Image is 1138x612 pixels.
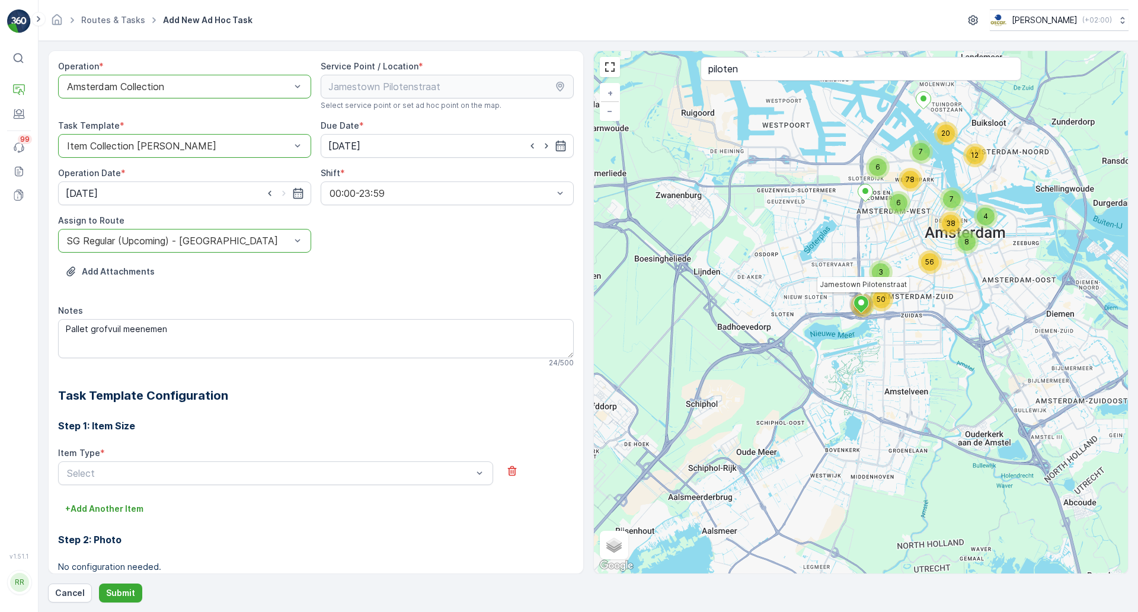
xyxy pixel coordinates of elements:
[870,288,893,311] div: 50
[7,136,31,160] a: 99
[601,102,619,120] a: Zoom Out
[321,134,574,158] input: dd/mm/yyyy
[58,305,83,315] label: Notes
[10,573,29,592] div: RR
[878,267,883,276] span: 3
[608,88,613,98] span: +
[106,587,135,599] p: Submit
[48,584,92,603] button: Cancel
[909,140,933,164] div: 7
[925,257,934,266] span: 56
[955,230,979,254] div: 8
[701,57,1021,81] input: Search address or service points
[918,250,942,274] div: 56
[974,205,998,228] div: 4
[549,358,574,368] p: 24 / 500
[20,135,30,144] p: 99
[321,168,340,178] label: Shift
[7,9,31,33] img: logo
[990,14,1007,27] img: basis-logo_rgb2x.png
[58,262,162,281] button: Upload File
[906,175,915,184] span: 78
[50,18,63,28] a: Homepage
[58,533,574,547] h3: Step 2: Photo
[601,532,627,558] a: Layers
[65,503,143,515] p: + Add Another Item
[601,84,619,102] a: Zoom In
[82,266,155,278] p: Add Attachments
[321,101,501,110] span: Select service point or set ad hoc point on the map.
[940,187,964,211] div: 7
[7,553,31,560] span: v 1.51.1
[321,120,359,130] label: Due Date
[869,260,893,284] div: 3
[67,466,472,480] p: Select
[58,561,574,573] p: No configuration needed.
[58,499,151,518] button: +Add Another Item
[58,387,574,404] h2: Task Template Configuration
[983,212,988,221] span: 4
[99,584,142,603] button: Submit
[321,75,574,98] input: Jamestown Pilotenstraat
[963,144,987,167] div: 12
[58,419,574,433] h3: Step 1: Item Size
[607,106,613,116] span: −
[971,151,979,160] span: 12
[597,558,636,573] img: Google
[7,562,31,603] button: RR
[875,162,880,171] span: 6
[941,129,950,138] span: 20
[55,587,85,599] p: Cancel
[1082,15,1112,25] p: ( +02:00 )
[946,219,955,228] span: 38
[939,212,963,235] div: 38
[597,558,636,573] a: Open this area in Google Maps (opens a new window)
[58,448,100,458] label: Item Type
[877,295,886,304] span: 50
[58,168,121,178] label: Operation Date
[899,168,922,192] div: 78
[58,319,574,358] textarea: Pallet grofvuil meenemen
[950,195,954,203] span: 7
[896,198,901,207] span: 6
[934,122,958,145] div: 20
[58,61,99,71] label: Operation
[964,237,969,246] span: 8
[1012,14,1078,26] p: [PERSON_NAME]
[887,191,910,215] div: 6
[81,15,145,25] a: Routes & Tasks
[58,215,124,225] label: Assign to Route
[866,155,890,179] div: 6
[58,181,311,205] input: dd/mm/yyyy
[990,9,1129,31] button: [PERSON_NAME](+02:00)
[58,120,120,130] label: Task Template
[601,58,619,76] a: View Fullscreen
[919,147,923,156] span: 7
[161,14,255,26] span: Add New Ad Hoc Task
[321,61,418,71] label: Service Point / Location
